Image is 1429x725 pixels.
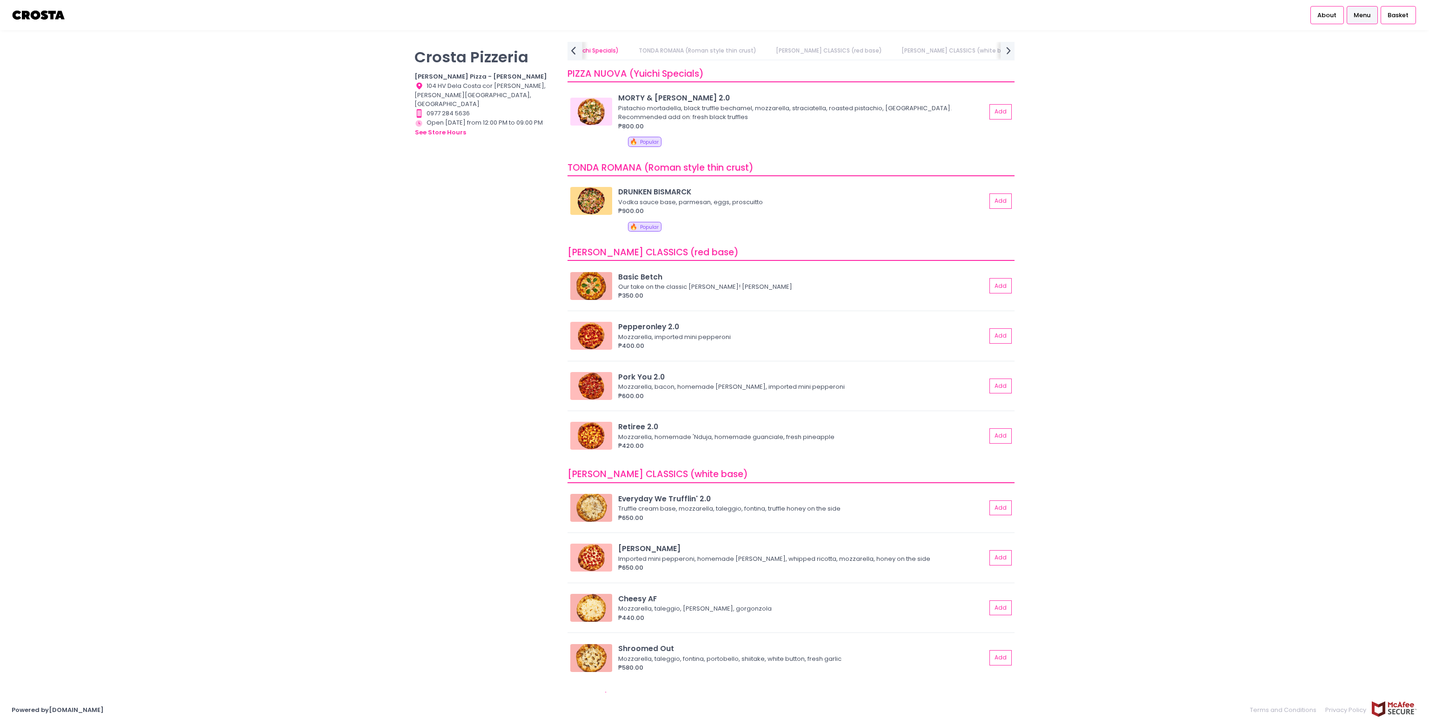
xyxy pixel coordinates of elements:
div: ₱900.00 [618,206,986,216]
button: Add [989,278,1012,293]
img: Basic Betch [570,272,612,300]
span: [PERSON_NAME] CLASSICS (red base) [568,246,739,259]
span: Vegan Pizza [568,690,621,702]
a: TONDA ROMANA (Roman style thin crust) [629,42,765,60]
button: Add [989,104,1012,120]
span: [PERSON_NAME] CLASSICS (white base) [568,468,748,480]
div: Mozzarella, taleggio, fontina, portobello, shiitake, white button, fresh garlic [618,654,983,664]
button: Add [989,550,1012,565]
img: Everyday We Trufflin' 2.0 [570,494,612,522]
button: Add [989,193,1012,209]
img: Shroomed Out [570,644,612,672]
div: ₱350.00 [618,291,986,300]
div: Mozzarella, bacon, homemade [PERSON_NAME], imported mini pepperoni [618,382,983,392]
span: Popular [640,139,659,146]
div: ₱650.00 [618,563,986,572]
a: [PERSON_NAME] CLASSICS (white base) [893,42,1024,60]
div: ₱650.00 [618,513,986,523]
span: 🔥 [630,137,637,146]
a: Privacy Policy [1321,701,1371,719]
img: Cheesy AF [570,594,612,622]
button: Add [989,379,1012,394]
div: Mozzarella, homemade 'Nduja, homemade guanciale, fresh pineapple [618,432,983,442]
div: Open [DATE] from 12:00 PM to 09:00 PM [414,118,556,138]
button: Add [989,428,1012,444]
a: Terms and Conditions [1250,701,1321,719]
span: Popular [640,224,659,231]
div: Cheesy AF [618,593,986,604]
p: Crosta Pizzeria [414,48,556,66]
span: 🔥 [630,222,637,231]
div: Everyday We Trufflin' 2.0 [618,493,986,504]
span: Basket [1388,11,1409,20]
span: About [1317,11,1336,20]
div: ₱580.00 [618,663,986,672]
button: see store hours [414,127,467,138]
div: Mozzarella, imported mini pepperoni [618,333,983,342]
div: Retiree 2.0 [618,421,986,432]
a: Powered by[DOMAIN_NAME] [12,705,104,714]
img: DRUNKEN BISMARCK [570,187,612,215]
a: About [1310,6,1344,24]
div: ₱600.00 [618,392,986,401]
div: DRUNKEN BISMARCK [618,186,986,197]
div: ₱800.00 [618,122,986,131]
img: Retiree 2.0 [570,422,612,450]
img: Pepperonley 2.0 [570,322,612,350]
span: PIZZA NUOVA (Yuichi Specials) [568,67,704,80]
a: Menu [1347,6,1378,24]
div: Pepperonley 2.0 [618,321,986,332]
div: Vodka sauce base, parmesan, eggs, proscuitto [618,198,983,207]
button: Add [989,650,1012,665]
button: Add [989,500,1012,516]
a: [PERSON_NAME] CLASSICS (red base) [767,42,891,60]
img: Pork You 2.0 [570,372,612,400]
div: MORTY & [PERSON_NAME] 2.0 [618,93,986,103]
img: Roni Salciccia [570,544,612,572]
div: ₱420.00 [618,441,986,451]
div: Truffle cream base, mozzarella, taleggio, fontina, truffle honey on the side [618,504,983,513]
button: Add [989,328,1012,344]
img: MORTY & ELLA 2.0 [570,98,612,126]
div: Shroomed Out [618,643,986,654]
img: mcafee-secure [1371,701,1417,717]
button: Add [989,600,1012,616]
div: Imported mini pepperoni, homemade [PERSON_NAME], whipped ricotta, mozzarella, honey on the side [618,554,983,564]
div: Mozzarella, taleggio, [PERSON_NAME], gorgonzola [618,604,983,613]
div: Pork You 2.0 [618,372,986,382]
div: 104 HV Dela Costa cor [PERSON_NAME], [PERSON_NAME][GEOGRAPHIC_DATA], [GEOGRAPHIC_DATA] [414,81,556,109]
div: Basic Betch [618,272,986,282]
b: [PERSON_NAME] Pizza - [PERSON_NAME] [414,72,547,81]
img: logo [12,7,66,23]
div: Our take on the classic [PERSON_NAME]! [PERSON_NAME] [618,282,983,292]
div: [PERSON_NAME] [618,543,986,554]
div: 0977 284 5636 [414,109,556,118]
span: Menu [1354,11,1370,20]
div: ₱440.00 [618,613,986,623]
div: Pistachio mortadella, black truffle bechamel, mozzarella, straciatella, roasted pistachio, [GEOGR... [618,104,983,122]
div: ₱400.00 [618,341,986,351]
span: TONDA ROMANA (Roman style thin crust) [568,161,754,174]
